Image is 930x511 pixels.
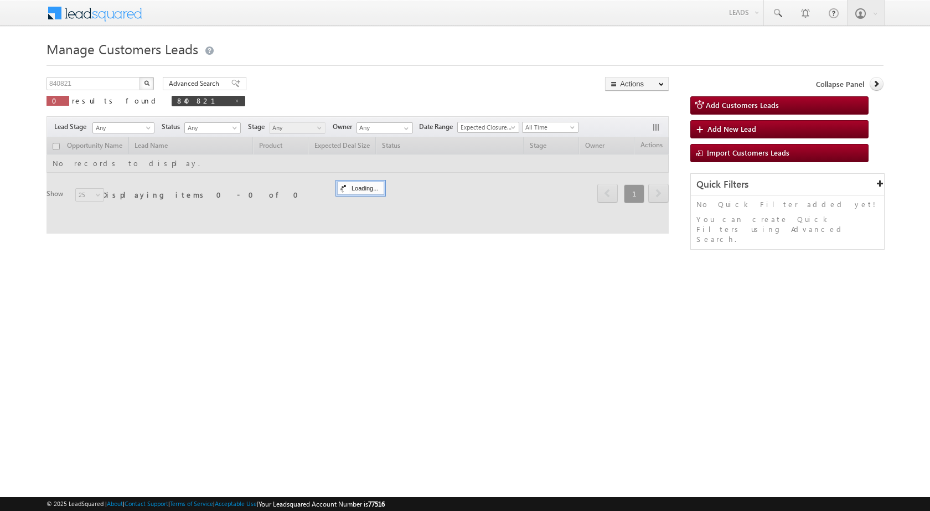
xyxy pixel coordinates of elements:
[169,79,223,89] span: Advanced Search
[185,123,237,133] span: Any
[458,122,515,132] span: Expected Closure Date
[125,500,168,507] a: Contact Support
[333,122,356,132] span: Owner
[706,100,779,110] span: Add Customers Leads
[523,122,575,132] span: All Time
[707,124,756,133] span: Add New Lead
[691,174,884,195] div: Quick Filters
[177,96,229,105] span: 840821
[92,122,154,133] a: Any
[696,199,879,209] p: No Quick Filter added yet!
[248,122,269,132] span: Stage
[72,96,160,105] span: results found
[457,122,519,133] a: Expected Closure Date
[522,122,578,133] a: All Time
[696,214,879,244] p: You can create Quick Filters using Advanced Search.
[162,122,184,132] span: Status
[52,96,64,105] span: 0
[170,500,213,507] a: Terms of Service
[54,122,91,132] span: Lead Stage
[605,77,669,91] button: Actions
[46,499,385,509] span: © 2025 LeadSquared | | | | |
[144,80,149,86] img: Search
[215,500,257,507] a: Acceptable Use
[707,148,789,157] span: Import Customers Leads
[270,123,322,133] span: Any
[46,40,198,58] span: Manage Customers Leads
[184,122,241,133] a: Any
[93,123,151,133] span: Any
[259,500,385,508] span: Your Leadsquared Account Number is
[107,500,123,507] a: About
[356,122,413,133] input: Type to Search
[816,79,864,89] span: Collapse Panel
[368,500,385,508] span: 77516
[337,182,384,195] div: Loading...
[419,122,457,132] span: Date Range
[269,122,325,133] a: Any
[398,123,412,134] a: Show All Items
